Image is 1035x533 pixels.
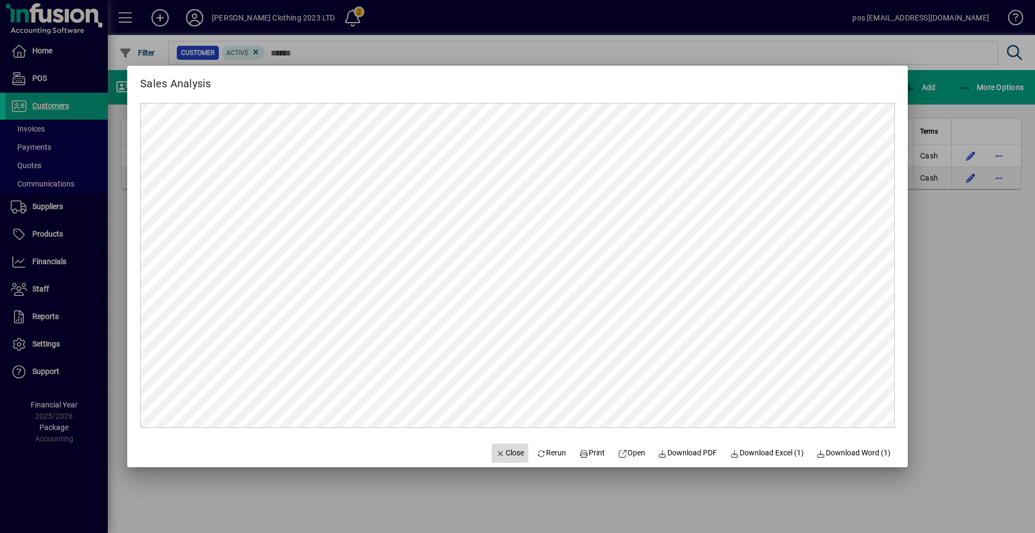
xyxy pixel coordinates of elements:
[492,444,528,463] button: Close
[658,447,717,459] span: Download PDF
[730,447,804,459] span: Download Excel (1)
[726,444,808,463] button: Download Excel (1)
[613,444,650,463] a: Open
[575,444,609,463] button: Print
[579,447,605,459] span: Print
[127,66,224,92] h2: Sales Analysis
[537,447,567,459] span: Rerun
[812,444,895,463] button: Download Word (1)
[654,444,722,463] a: Download PDF
[817,447,891,459] span: Download Word (1)
[496,447,524,459] span: Close
[618,447,645,459] span: Open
